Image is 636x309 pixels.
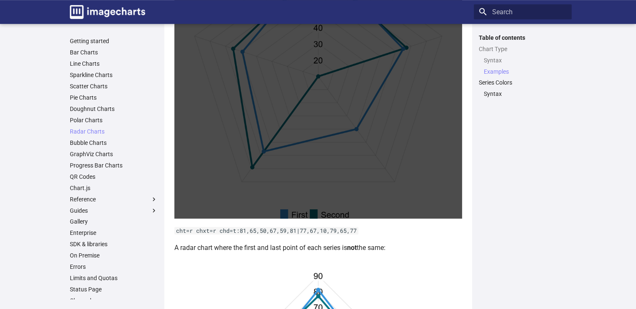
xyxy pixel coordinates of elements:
img: logo [70,5,145,19]
a: Status Page [70,286,158,293]
label: Table of contents [474,34,572,41]
a: GraphViz Charts [70,150,158,158]
a: Bubble Charts [70,139,158,147]
a: Image-Charts documentation [66,2,148,22]
a: Getting started [70,37,158,45]
a: Chart Type [479,45,567,53]
a: Limits and Quotas [70,274,158,282]
code: cht=r chxt=r chd=t:81,65,50,67,59,81|77,67,10,79,65,77 [174,227,358,234]
a: QR Codes [70,173,158,180]
a: Errors [70,263,158,270]
nav: Table of contents [474,34,572,98]
a: Enterprise [70,229,158,237]
a: Examples [484,68,567,75]
nav: Series Colors [479,90,567,98]
a: Radar Charts [70,128,158,135]
a: SDK & libraries [70,240,158,248]
a: Syntax [484,57,567,64]
a: Chart.js [70,184,158,192]
a: Progress Bar Charts [70,162,158,169]
strong: not [347,244,357,252]
p: A radar chart where the first and last point of each series is the same: [174,242,462,253]
a: Sparkline Charts [70,71,158,79]
a: Changelog [70,297,158,304]
label: Reference [70,196,158,203]
a: Pie Charts [70,94,158,101]
a: Polar Charts [70,116,158,124]
a: Gallery [70,218,158,225]
a: Syntax [484,90,567,98]
label: Guides [70,207,158,214]
a: Scatter Charts [70,82,158,90]
a: Line Charts [70,60,158,67]
a: Bar Charts [70,49,158,56]
a: Doughnut Charts [70,105,158,113]
a: On Premise [70,252,158,259]
nav: Chart Type [479,57,567,75]
a: Series Colors [479,79,567,86]
input: Search [474,4,572,19]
